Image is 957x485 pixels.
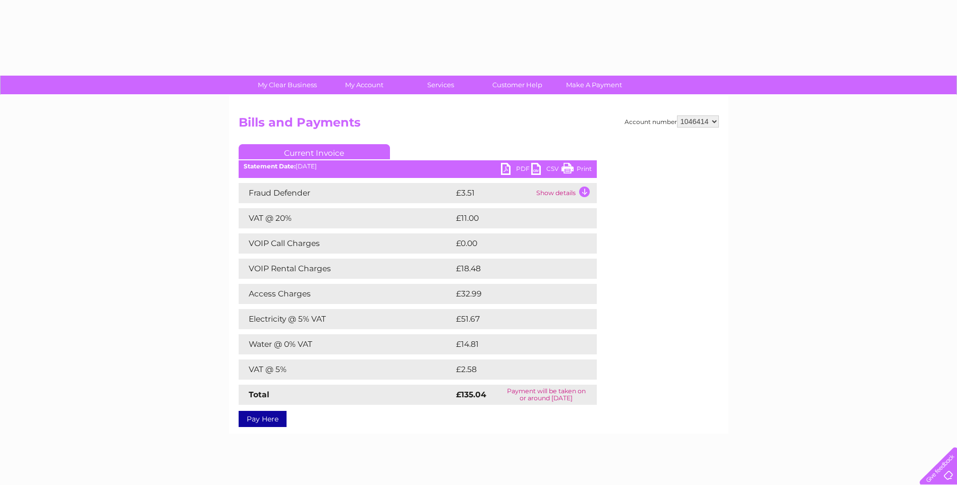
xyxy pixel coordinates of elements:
[552,76,636,94] a: Make A Payment
[534,183,597,203] td: Show details
[454,309,576,329] td: £51.67
[239,115,719,135] h2: Bills and Payments
[246,76,329,94] a: My Clear Business
[239,334,454,354] td: Water @ 0% VAT
[454,359,573,380] td: £2.58
[239,284,454,304] td: Access Charges
[322,76,406,94] a: My Account
[239,163,597,170] div: [DATE]
[244,162,296,170] b: Statement Date:
[454,334,575,354] td: £14.81
[456,390,486,399] strong: £135.04
[454,183,534,203] td: £3.51
[454,233,574,254] td: £0.00
[239,359,454,380] td: VAT @ 5%
[561,163,592,177] a: Print
[496,385,597,405] td: Payment will be taken on or around [DATE]
[476,76,559,94] a: Customer Help
[531,163,561,177] a: CSV
[454,259,576,279] td: £18.48
[239,309,454,329] td: Electricity @ 5% VAT
[239,233,454,254] td: VOIP Call Charges
[454,208,575,228] td: £11.00
[239,411,287,427] a: Pay Here
[454,284,577,304] td: £32.99
[399,76,482,94] a: Services
[239,259,454,279] td: VOIP Rental Charges
[239,208,454,228] td: VAT @ 20%
[249,390,269,399] strong: Total
[501,163,531,177] a: PDF
[239,144,390,159] a: Current Invoice
[239,183,454,203] td: Fraud Defender
[625,115,719,128] div: Account number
